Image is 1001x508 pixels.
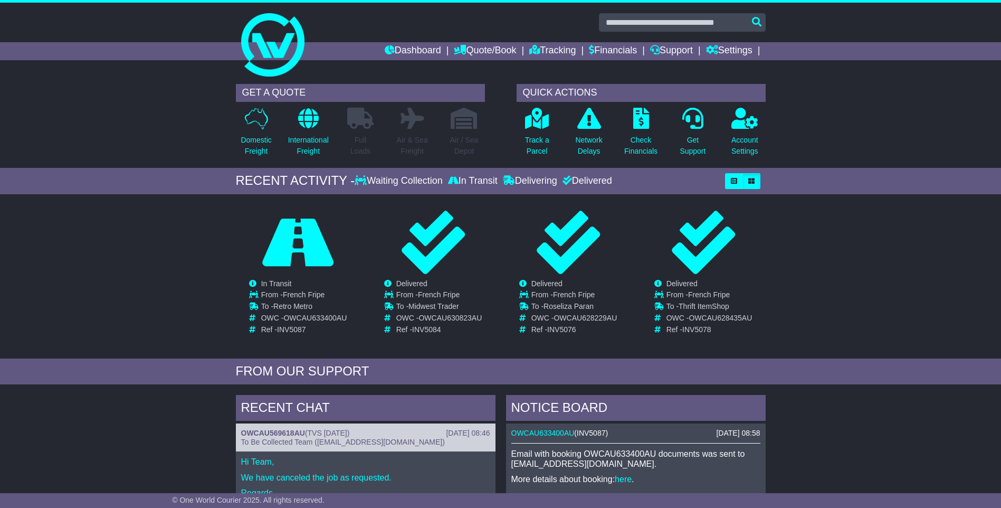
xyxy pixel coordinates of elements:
span: Delivered [666,279,698,288]
a: DomesticFreight [240,107,272,163]
div: FROM OUR SUPPORT [236,364,766,379]
p: Domestic Freight [241,135,271,157]
p: Track a Parcel [525,135,549,157]
div: GET A QUOTE [236,84,485,102]
p: Hi Team, [241,457,490,467]
a: Financials [589,42,637,60]
span: INV5084 [412,325,441,334]
a: OWCAU569618AU [241,429,305,437]
div: Waiting Collection [355,175,445,187]
p: We have canceled the job as requested. [241,473,490,483]
a: Tracking [529,42,576,60]
td: OWC - [666,314,752,325]
span: French Fripe [688,290,730,299]
a: OWCAU633400AU [511,429,575,437]
td: Ref - [666,325,752,334]
td: To - [666,302,752,314]
td: OWC - [531,314,617,325]
a: Support [650,42,693,60]
a: AccountSettings [731,107,759,163]
span: INV5078 [682,325,711,334]
span: Midwest Trader [408,302,459,311]
span: Thrift ItemShop [679,302,729,311]
div: NOTICE BOARD [506,395,766,424]
div: RECENT CHAT [236,395,495,424]
a: Track aParcel [525,107,550,163]
td: Ref - [261,325,347,334]
a: NetworkDelays [575,107,603,163]
p: More details about booking: . [511,474,760,484]
div: RECENT ACTIVITY - [236,173,355,189]
p: Air & Sea Freight [397,135,428,157]
a: GetSupport [679,107,706,163]
div: ( ) [241,429,490,438]
p: International Freight [288,135,329,157]
span: To Be Collected Team ([EMAIL_ADDRESS][DOMAIN_NAME]) [241,438,445,446]
p: Network Delays [575,135,602,157]
span: INV5076 [547,325,576,334]
td: From - [261,290,347,302]
div: In Transit [445,175,500,187]
td: To - [261,302,347,314]
span: Delivered [396,279,427,288]
span: OWCAU630823AU [418,314,482,322]
a: InternationalFreight [288,107,329,163]
a: Quote/Book [454,42,516,60]
td: OWC - [261,314,347,325]
p: Email with booking OWCAU633400AU documents was sent to [EMAIL_ADDRESS][DOMAIN_NAME]. [511,449,760,469]
div: ( ) [511,429,760,438]
span: OWCAU628435AU [689,314,752,322]
span: OWCAU628229AU [554,314,617,322]
div: Delivered [560,175,612,187]
td: From - [531,290,617,302]
a: CheckFinancials [624,107,658,163]
p: Full Loads [347,135,374,157]
a: Settings [706,42,752,60]
span: TVS [DATE] [308,429,347,437]
div: [DATE] 08:46 [446,429,490,438]
div: [DATE] 08:58 [716,429,760,438]
td: To - [396,302,482,314]
span: OWCAU633400AU [283,314,347,322]
span: French Fripe [418,290,460,299]
span: French Fripe [283,290,325,299]
p: Account Settings [731,135,758,157]
a: Dashboard [385,42,441,60]
td: Ref - [531,325,617,334]
span: French Fripe [553,290,595,299]
span: INV5087 [277,325,306,334]
div: QUICK ACTIONS [517,84,766,102]
span: Retro Metro [273,302,312,311]
span: In Transit [261,279,292,288]
p: Regards, Jewel [241,488,490,508]
span: © One World Courier 2025. All rights reserved. [172,496,325,504]
td: To - [531,302,617,314]
span: Delivered [531,279,563,288]
div: Delivering [500,175,560,187]
td: From - [396,290,482,302]
span: INV5087 [577,429,605,437]
p: Check Financials [624,135,657,157]
span: Roseliza Paran [544,302,594,311]
p: Air / Sea Depot [450,135,479,157]
a: here [615,475,632,484]
p: Get Support [680,135,706,157]
td: OWC - [396,314,482,325]
td: Ref - [396,325,482,334]
td: From - [666,290,752,302]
